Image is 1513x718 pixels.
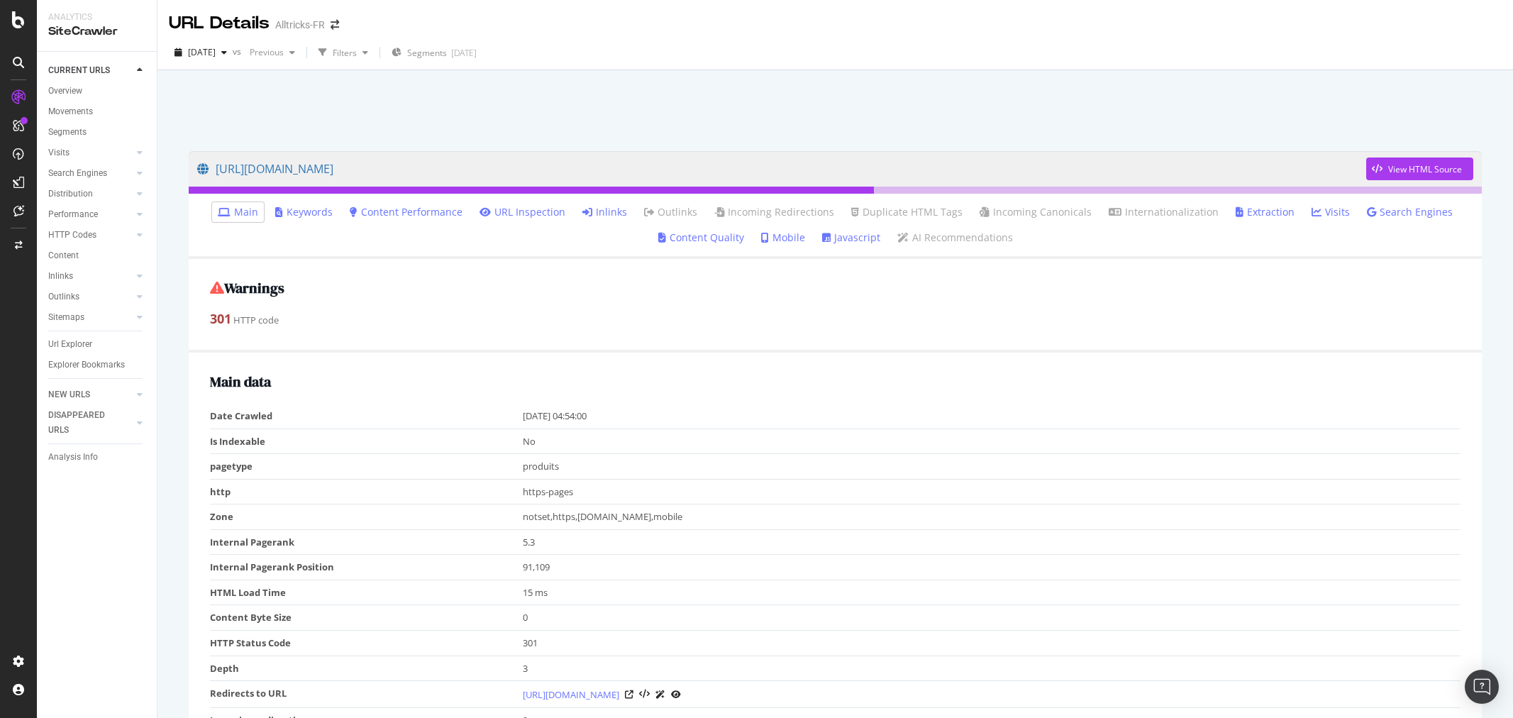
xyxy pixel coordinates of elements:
[523,479,1461,504] td: https-pages
[48,145,133,160] a: Visits
[210,310,1461,328] div: HTTP code
[48,310,84,325] div: Sitemaps
[48,408,120,438] div: DISAPPEARED URLS
[218,205,258,219] a: Main
[210,374,1461,390] h2: Main data
[48,187,133,201] a: Distribution
[48,104,147,119] a: Movements
[210,280,1461,296] h2: Warnings
[313,41,374,64] button: Filters
[523,580,1461,605] td: 15 ms
[639,690,650,700] button: View HTML Source
[48,63,133,78] a: CURRENT URLS
[48,145,70,160] div: Visits
[48,337,147,352] a: Url Explorer
[523,605,1461,631] td: 0
[48,387,90,402] div: NEW URLS
[1109,205,1219,219] a: Internationalization
[1366,158,1473,180] button: View HTML Source
[658,231,744,245] a: Content Quality
[233,45,244,57] span: vs
[48,248,147,263] a: Content
[523,454,1461,480] td: produits
[48,104,93,119] div: Movements
[655,687,665,702] a: AI Url Details
[210,555,523,580] td: Internal Pagerank Position
[210,605,523,631] td: Content Byte Size
[210,529,523,555] td: Internal Pagerank
[275,18,325,32] div: Alltricks-FR
[48,228,96,243] div: HTTP Codes
[210,681,523,708] td: Redirects to URL
[1236,205,1295,219] a: Extraction
[48,289,133,304] a: Outlinks
[897,231,1013,245] a: AI Recommendations
[48,450,147,465] a: Analysis Info
[210,580,523,605] td: HTML Load Time
[48,207,133,222] a: Performance
[48,269,73,284] div: Inlinks
[625,690,633,699] a: Visit Online Page
[644,205,697,219] a: Outlinks
[210,656,523,681] td: Depth
[210,454,523,480] td: pagetype
[1465,670,1499,704] div: Open Intercom Messenger
[244,46,284,58] span: Previous
[350,205,462,219] a: Content Performance
[523,687,619,702] a: [URL][DOMAIN_NAME]
[210,429,523,454] td: Is Indexable
[333,47,357,59] div: Filters
[48,23,145,40] div: SiteCrawler
[523,404,1461,429] td: [DATE] 04:54:00
[210,504,523,530] td: Zone
[210,479,523,504] td: http
[48,125,87,140] div: Segments
[48,248,79,263] div: Content
[48,166,107,181] div: Search Engines
[851,205,963,219] a: Duplicate HTML Tags
[48,358,147,372] a: Explorer Bookmarks
[48,63,110,78] div: CURRENT URLS
[523,631,1461,656] td: 301
[48,11,145,23] div: Analytics
[210,404,523,429] td: Date Crawled
[1312,205,1350,219] a: Visits
[48,337,92,352] div: Url Explorer
[48,450,98,465] div: Analysis Info
[582,205,627,219] a: Inlinks
[980,205,1092,219] a: Incoming Canonicals
[48,408,133,438] a: DISAPPEARED URLS
[523,429,1461,454] td: No
[523,529,1461,555] td: 5.3
[48,166,133,181] a: Search Engines
[169,11,270,35] div: URL Details
[761,231,805,245] a: Mobile
[48,207,98,222] div: Performance
[48,310,133,325] a: Sitemaps
[48,125,147,140] a: Segments
[48,228,133,243] a: HTTP Codes
[523,504,1461,530] td: notset,https,[DOMAIN_NAME],mobile
[48,387,133,402] a: NEW URLS
[210,310,231,327] strong: 301
[48,269,133,284] a: Inlinks
[197,151,1366,187] a: [URL][DOMAIN_NAME]
[822,231,880,245] a: Javascript
[210,631,523,656] td: HTTP Status Code
[714,205,834,219] a: Incoming Redirections
[386,41,482,64] button: Segments[DATE]
[523,555,1461,580] td: 91,109
[1388,163,1462,175] div: View HTML Source
[48,84,82,99] div: Overview
[244,41,301,64] button: Previous
[1367,205,1453,219] a: Search Engines
[480,205,565,219] a: URL Inspection
[671,687,681,702] a: URL Inspection
[523,656,1461,681] td: 3
[48,289,79,304] div: Outlinks
[188,46,216,58] span: 2025 Sep. 29th
[48,187,93,201] div: Distribution
[169,41,233,64] button: [DATE]
[331,20,339,30] div: arrow-right-arrow-left
[451,47,477,59] div: [DATE]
